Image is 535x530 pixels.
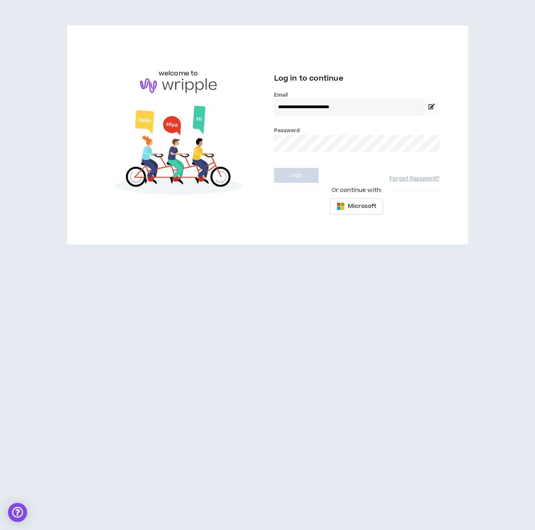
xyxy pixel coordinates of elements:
[159,69,198,78] h6: welcome to
[348,202,376,211] span: Microsoft
[326,186,387,195] span: Or continue with:
[274,168,319,183] button: Login
[330,198,383,214] button: Microsoft
[274,91,440,99] label: Email
[389,175,439,183] a: Forgot Password?
[96,101,261,202] img: Welcome to Wripple
[274,73,344,83] span: Log in to continue
[274,127,300,134] label: Password
[140,78,217,93] img: logo-brand.png
[8,503,27,522] div: Open Intercom Messenger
